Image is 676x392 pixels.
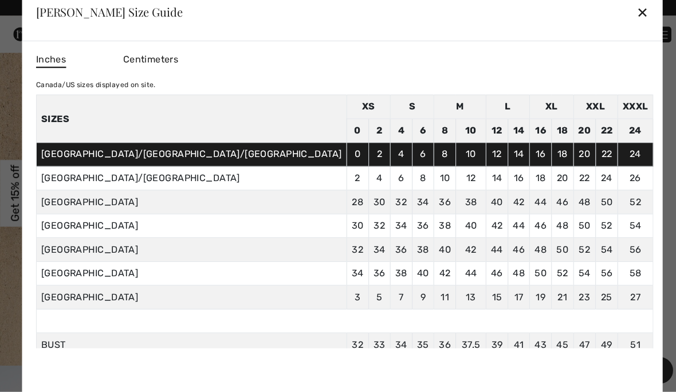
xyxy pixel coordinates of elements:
td: 32 [342,240,364,264]
td: 48 [566,193,588,217]
td: L [480,99,523,123]
td: 50 [566,217,588,240]
td: 54 [588,240,610,264]
td: 11 [429,287,450,311]
td: 4 [386,123,407,146]
td: 20 [566,146,588,170]
td: 23 [566,287,588,311]
td: [GEOGRAPHIC_DATA]/[GEOGRAPHIC_DATA]/[GEOGRAPHIC_DATA] [36,146,342,170]
td: 50 [588,193,610,217]
span: 41 [507,340,517,351]
td: 2 [342,170,364,193]
td: 8 [407,170,429,193]
span: 36 [433,340,445,351]
td: 36 [429,193,450,217]
td: 46 [480,264,502,287]
td: 38 [429,217,450,240]
td: 52 [610,193,644,217]
td: 34 [407,193,429,217]
td: 56 [610,240,644,264]
td: 18 [544,123,566,146]
td: M [429,99,480,123]
span: 39 [485,340,497,351]
span: Centimeters [121,58,176,69]
td: 40 [429,240,450,264]
td: 44 [523,193,545,217]
td: 40 [480,193,502,217]
td: 6 [407,123,429,146]
td: 0 [342,123,364,146]
td: 28 [342,193,364,217]
td: 58 [610,264,644,287]
td: 36 [386,240,407,264]
td: 34 [364,240,386,264]
td: 20 [566,123,588,146]
td: 5 [364,287,386,311]
td: [GEOGRAPHIC_DATA] [36,264,342,287]
td: 48 [523,240,545,264]
td: [GEOGRAPHIC_DATA] [36,217,342,240]
td: 36 [407,217,429,240]
td: 36 [364,264,386,287]
td: XXL [566,99,610,123]
td: 26 [610,170,644,193]
td: 10 [429,170,450,193]
td: 10 [450,146,480,170]
td: 48 [544,217,566,240]
td: 44 [450,264,480,287]
td: 12 [480,123,502,146]
td: 38 [407,240,429,264]
td: 42 [429,264,450,287]
td: 46 [544,193,566,217]
td: XL [523,99,566,123]
td: 6 [407,146,429,170]
td: 50 [523,264,545,287]
span: Inches [36,57,65,72]
td: 19 [523,287,545,311]
div: Canada/US sizes displayed on site. [36,84,645,94]
td: 24 [610,146,644,170]
td: S [386,99,429,123]
td: 13 [450,287,480,311]
td: 14 [501,123,523,146]
td: 42 [450,240,480,264]
td: 46 [523,217,545,240]
td: 38 [386,264,407,287]
td: 25 [588,287,610,311]
td: 52 [566,240,588,264]
td: 15 [480,287,502,311]
td: 16 [501,170,523,193]
td: 3 [342,287,364,311]
span: 51 [622,340,632,351]
td: 40 [450,217,480,240]
td: 8 [429,123,450,146]
div: [PERSON_NAME] Size Guide [36,11,180,23]
td: 52 [588,217,610,240]
td: 22 [588,123,610,146]
td: XS [342,99,385,123]
td: [GEOGRAPHIC_DATA]/[GEOGRAPHIC_DATA] [36,170,342,193]
td: 24 [588,170,610,193]
td: 34 [386,217,407,240]
td: 12 [480,146,502,170]
td: 14 [480,170,502,193]
td: 30 [364,193,386,217]
td: 17 [501,287,523,311]
td: 54 [610,217,644,240]
span: 37.5 [455,340,474,351]
td: BUST [36,334,342,358]
td: 4 [364,170,386,193]
td: 2 [364,146,386,170]
div: ✕ [628,5,640,29]
td: 4 [386,146,407,170]
td: 12 [450,170,480,193]
td: 30 [342,217,364,240]
span: 45 [549,340,561,351]
td: 10 [450,123,480,146]
td: 21 [544,287,566,311]
td: 44 [501,217,523,240]
td: 22 [566,170,588,193]
td: 6 [386,170,407,193]
span: 34 [390,340,402,351]
td: 8 [429,146,450,170]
